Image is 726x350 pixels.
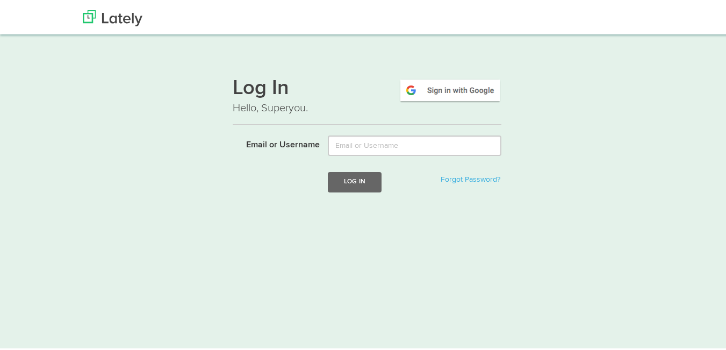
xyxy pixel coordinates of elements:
button: Log In [328,170,382,190]
input: Email or Username [328,133,501,154]
label: Email or Username [225,133,320,149]
a: Forgot Password? [441,174,500,181]
img: google-signin.png [399,76,501,101]
p: Hello, Superyou. [233,98,501,114]
img: Lately [83,8,142,24]
h1: Log In [233,76,501,98]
